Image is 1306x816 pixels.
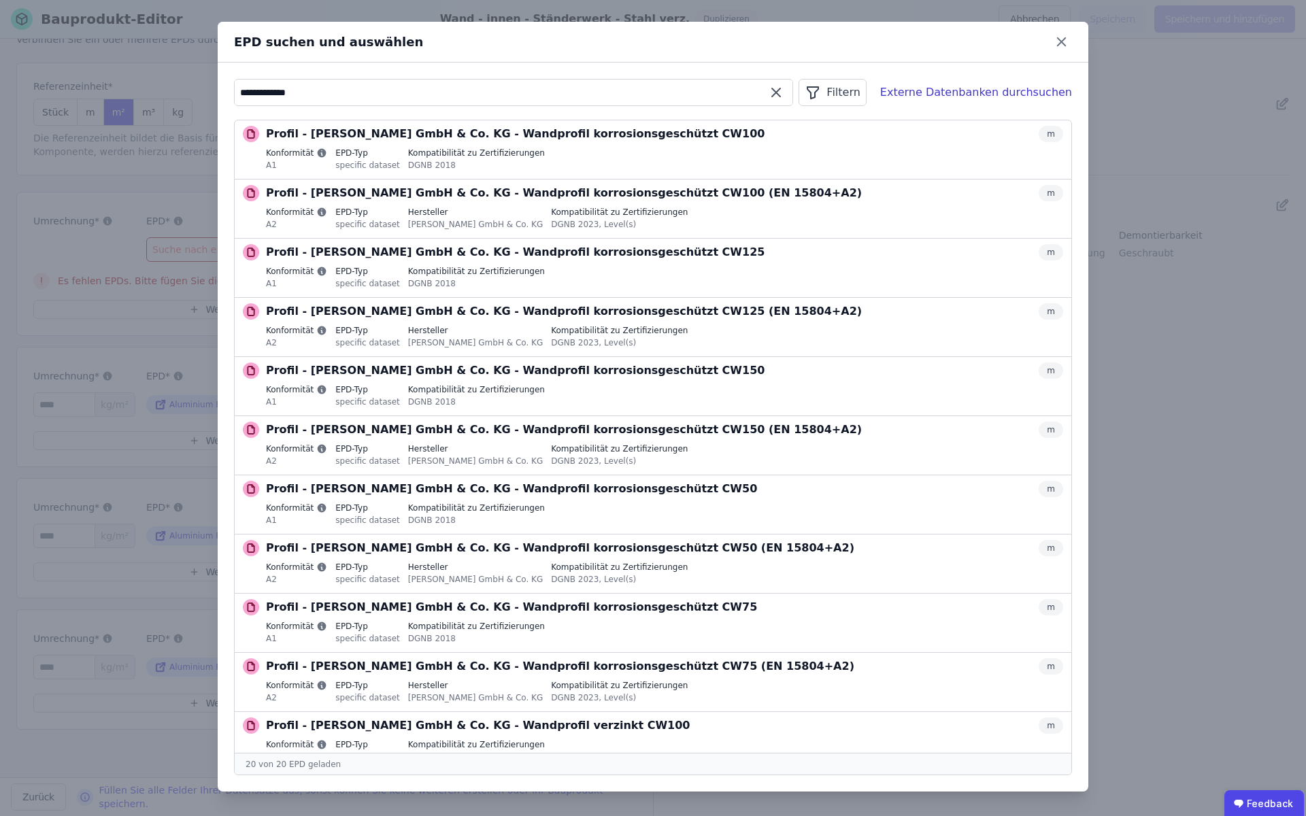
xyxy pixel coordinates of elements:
[551,562,688,573] label: Kompatibilität zu Zertifizierungen
[335,680,400,691] label: EPD-Typ
[335,207,400,218] label: EPD-Typ
[266,739,327,750] label: Konformität
[1039,540,1063,556] div: m
[335,395,400,407] div: specific dataset
[266,218,327,230] div: A2
[799,79,866,106] div: Filtern
[266,573,327,585] div: A2
[266,244,765,260] p: Profil - [PERSON_NAME] GmbH & Co. KG - Wandprofil korrosionsgeschützt CW125
[551,454,688,466] div: DGNB 2023, Level(s)
[408,148,545,158] label: Kompatibilität zu Zertifizierungen
[266,481,757,497] p: Profil - [PERSON_NAME] GmbH & Co. KG - Wandprofil korrosionsgeschützt CW50
[335,158,400,171] div: specific dataset
[335,513,400,526] div: specific dataset
[266,750,327,762] div: A1
[1039,303,1063,320] div: m
[408,562,543,573] label: Hersteller
[266,717,690,734] p: Profil - [PERSON_NAME] GmbH & Co. KG - Wandprofil verzinkt CW100
[1039,481,1063,497] div: m
[1039,599,1063,615] div: m
[266,513,327,526] div: A1
[335,739,400,750] label: EPD-Typ
[551,325,688,336] label: Kompatibilität zu Zertifizierungen
[266,632,327,644] div: A1
[335,443,400,454] label: EPD-Typ
[408,739,545,750] label: Kompatibilität zu Zertifizierungen
[266,277,327,289] div: A1
[266,395,327,407] div: A1
[551,336,688,348] div: DGNB 2023, Level(s)
[408,691,543,703] div: [PERSON_NAME] GmbH & Co. KG
[408,277,545,289] div: DGNB 2018
[1039,126,1063,142] div: m
[335,218,400,230] div: specific dataset
[335,632,400,644] div: specific dataset
[266,207,327,218] label: Konformität
[1039,362,1063,379] div: m
[1039,717,1063,734] div: m
[266,599,757,615] p: Profil - [PERSON_NAME] GmbH & Co. KG - Wandprofil korrosionsgeschützt CW75
[235,753,1071,775] div: 20 von 20 EPD geladen
[234,33,1051,52] div: EPD suchen und auswählen
[266,562,327,573] label: Konformität
[266,443,327,454] label: Konformität
[335,148,400,158] label: EPD-Typ
[335,277,400,289] div: specific dataset
[266,126,765,142] p: Profil - [PERSON_NAME] GmbH & Co. KG - Wandprofil korrosionsgeschützt CW100
[266,266,327,277] label: Konformität
[266,454,327,466] div: A2
[266,336,327,348] div: A2
[408,218,543,230] div: [PERSON_NAME] GmbH & Co. KG
[408,503,545,513] label: Kompatibilität zu Zertifizierungen
[408,750,545,762] div: DGNB 2018
[335,573,400,585] div: specific dataset
[266,148,327,158] label: Konformität
[408,325,543,336] label: Hersteller
[335,621,400,632] label: EPD-Typ
[335,384,400,395] label: EPD-Typ
[1039,244,1063,260] div: m
[551,573,688,585] div: DGNB 2023, Level(s)
[266,658,854,675] p: Profil - [PERSON_NAME] GmbH & Co. KG - Wandprofil korrosionsgeschützt CW75 (EN 15804+A2)
[335,750,400,762] div: specific dataset
[880,84,1072,101] div: Externe Datenbanken durchsuchen
[266,325,327,336] label: Konformität
[266,384,327,395] label: Konformität
[266,158,327,171] div: A1
[551,691,688,703] div: DGNB 2023, Level(s)
[266,691,327,703] div: A2
[335,336,400,348] div: specific dataset
[551,218,688,230] div: DGNB 2023, Level(s)
[551,207,688,218] label: Kompatibilität zu Zertifizierungen
[266,422,862,438] p: Profil - [PERSON_NAME] GmbH & Co. KG - Wandprofil korrosionsgeschützt CW150 (EN 15804+A2)
[408,680,543,691] label: Hersteller
[335,325,400,336] label: EPD-Typ
[266,540,854,556] p: Profil - [PERSON_NAME] GmbH & Co. KG - Wandprofil korrosionsgeschützt CW50 (EN 15804+A2)
[335,562,400,573] label: EPD-Typ
[335,454,400,466] div: specific dataset
[408,266,545,277] label: Kompatibilität zu Zertifizierungen
[408,573,543,585] div: [PERSON_NAME] GmbH & Co. KG
[266,362,765,379] p: Profil - [PERSON_NAME] GmbH & Co. KG - Wandprofil korrosionsgeschützt CW150
[408,384,545,395] label: Kompatibilität zu Zertifizierungen
[266,303,862,320] p: Profil - [PERSON_NAME] GmbH & Co. KG - Wandprofil korrosionsgeschützt CW125 (EN 15804+A2)
[335,503,400,513] label: EPD-Typ
[1039,658,1063,675] div: m
[266,680,327,691] label: Konformität
[408,443,543,454] label: Hersteller
[408,395,545,407] div: DGNB 2018
[551,443,688,454] label: Kompatibilität zu Zertifizierungen
[266,621,327,632] label: Konformität
[408,158,545,171] div: DGNB 2018
[335,691,400,703] div: specific dataset
[1039,185,1063,201] div: m
[335,266,400,277] label: EPD-Typ
[408,336,543,348] div: [PERSON_NAME] GmbH & Co. KG
[408,632,545,644] div: DGNB 2018
[408,207,543,218] label: Hersteller
[408,621,545,632] label: Kompatibilität zu Zertifizierungen
[408,454,543,466] div: [PERSON_NAME] GmbH & Co. KG
[266,503,327,513] label: Konformität
[266,185,862,201] p: Profil - [PERSON_NAME] GmbH & Co. KG - Wandprofil korrosionsgeschützt CW100 (EN 15804+A2)
[551,680,688,691] label: Kompatibilität zu Zertifizierungen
